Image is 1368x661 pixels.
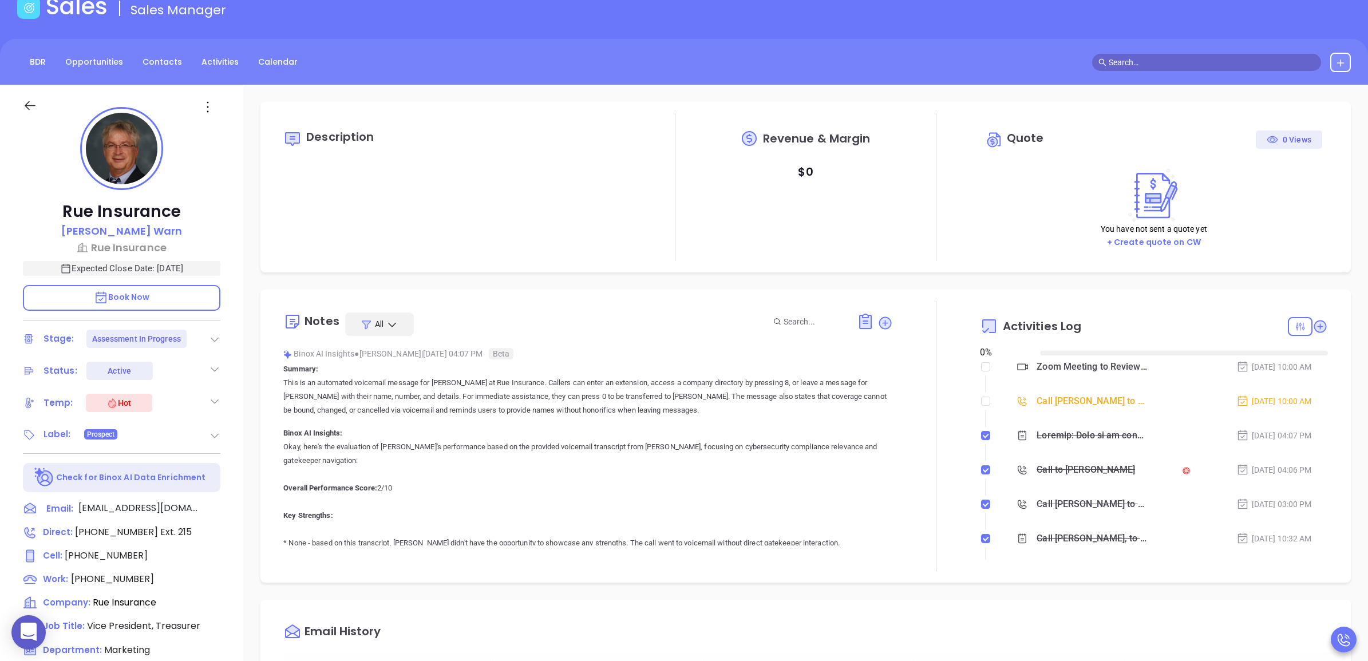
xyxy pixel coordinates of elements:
div: Call [PERSON_NAME] to Follow up on Assessment - [PERSON_NAME] [1037,393,1148,410]
b: Summary: [283,365,318,373]
span: Vice President, Treasurer [87,619,200,632]
a: Contacts [136,53,189,72]
span: Ext. 215 [158,525,192,539]
div: Hot [106,396,131,410]
p: Expected Close Date: [DATE] [23,261,220,276]
span: Work: [43,573,68,585]
a: Rue Insurance [23,240,220,255]
div: Zoom Meeting to Review Assessment - [PERSON_NAME] [1037,358,1148,375]
span: Description [306,129,374,145]
input: Search… [1109,56,1315,69]
img: Circle dollar [986,130,1004,149]
span: Rue Insurance [93,596,156,609]
a: Opportunities [58,53,130,72]
div: Email History [305,626,381,641]
span: Book Now [94,291,150,303]
a: Calendar [251,53,305,72]
p: You have not sent a quote yet [1101,223,1207,235]
span: search [1098,58,1106,66]
div: [DATE] 10:32 AM [1236,532,1312,545]
div: Call [PERSON_NAME], to see if he will continue the process or if we should move him to [GEOGRAPHI... [1037,530,1148,547]
div: Call [PERSON_NAME] to Follow up on Assessment - [PERSON_NAME] [1037,496,1148,513]
a: Activities [195,53,246,72]
span: Direct : [43,526,73,538]
div: 0 Views [1267,130,1311,149]
span: Cell : [43,549,62,561]
div: Active [108,362,131,380]
div: Loremip: Dolo si am consectet adipiscin elitsed doe Temp Incidi ut Lab Etdolorem. Aliquae adm ven... [1037,427,1148,444]
span: [EMAIL_ADDRESS][DOMAIN_NAME] [78,501,199,515]
b: Binox AI Insights: [283,429,342,437]
img: Ai-Enrich-DaqCidB-.svg [34,468,54,488]
img: profile-user [86,113,157,184]
span: Beta [489,348,513,359]
p: Rue Insurance [23,201,220,222]
div: Binox AI Insights [PERSON_NAME] | [DATE] 04:07 PM [283,345,892,362]
img: svg%3e [283,350,292,359]
span: All [375,318,383,330]
a: BDR [23,53,53,72]
div: [DATE] 10:00 AM [1236,361,1312,373]
a: [PERSON_NAME] Warn [61,223,183,240]
span: Activities Log [1003,320,1081,332]
p: [PERSON_NAME] Warn [61,223,183,239]
button: + Create quote on CW [1104,236,1204,249]
div: [DATE] 04:06 PM [1236,464,1312,476]
span: ● [354,349,359,358]
div: [DATE] 03:00 PM [1236,498,1312,510]
img: Create on CWSell [1123,168,1185,223]
p: This is an automated voicemail message for [PERSON_NAME] at Rue Insurance. Callers can enter an e... [283,376,892,417]
span: Company: [43,596,90,608]
div: Notes [305,315,339,327]
div: [DATE] 10:00 AM [1236,395,1312,407]
div: Temp: [44,394,73,411]
p: Check for Binox AI Data Enrichment [56,472,205,484]
div: Call to [PERSON_NAME] [1037,461,1135,478]
span: [PHONE_NUMBER] [65,549,148,562]
div: Status: [44,362,77,379]
span: Job Title: [43,620,85,632]
p: $ 0 [798,161,813,182]
span: [PHONE_NUMBER] [75,525,158,539]
div: Stage: [44,330,74,347]
a: + Create quote on CW [1107,236,1201,248]
b: Overall Performance Score: [283,484,377,492]
div: [DATE] 04:07 PM [1236,429,1312,442]
div: Assessment In Progress [92,330,181,348]
div: Label: [44,426,71,443]
span: Quote [1007,130,1044,146]
span: [PHONE_NUMBER] [71,572,154,585]
input: Search... [784,315,844,328]
span: Marketing [104,643,150,656]
span: Sales Manager [131,1,226,19]
span: Revenue & Margin [763,133,871,144]
span: Email: [46,501,73,516]
span: Prospect [87,428,115,441]
span: Department: [43,644,102,656]
div: 0 % [980,346,1026,359]
b: Key Strengths: [283,511,333,520]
